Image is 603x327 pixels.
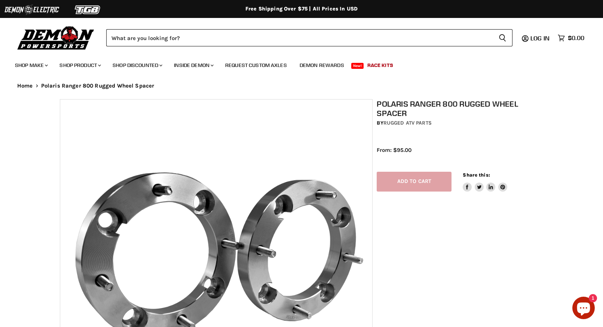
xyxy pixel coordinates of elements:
[9,55,582,73] ul: Main menu
[41,83,154,89] span: Polaris Ranger 800 Rugged Wheel Spacer
[377,119,547,127] div: by
[106,29,493,46] input: Search
[377,147,411,153] span: From: $95.00
[60,3,116,17] img: TGB Logo 2
[362,58,399,73] a: Race Kits
[15,24,97,51] img: Demon Powersports
[17,83,33,89] a: Home
[106,29,512,46] form: Product
[554,33,588,43] a: $0.00
[220,58,293,73] a: Request Custom Axles
[570,297,597,321] inbox-online-store-chat: Shopify online store chat
[463,172,507,192] aside: Share this:
[2,6,601,12] div: Free Shipping Over $75 | All Prices In USD
[168,58,218,73] a: Inside Demon
[568,34,584,42] span: $0.00
[530,34,550,42] span: Log in
[9,58,52,73] a: Shop Make
[493,29,512,46] button: Search
[377,99,547,118] h1: Polaris Ranger 800 Rugged Wheel Spacer
[4,3,60,17] img: Demon Electric Logo 2
[383,120,432,126] a: Rugged ATV Parts
[54,58,105,73] a: Shop Product
[107,58,167,73] a: Shop Discounted
[463,172,490,178] span: Share this:
[527,35,554,42] a: Log in
[2,83,601,89] nav: Breadcrumbs
[294,58,350,73] a: Demon Rewards
[351,63,364,69] span: New!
